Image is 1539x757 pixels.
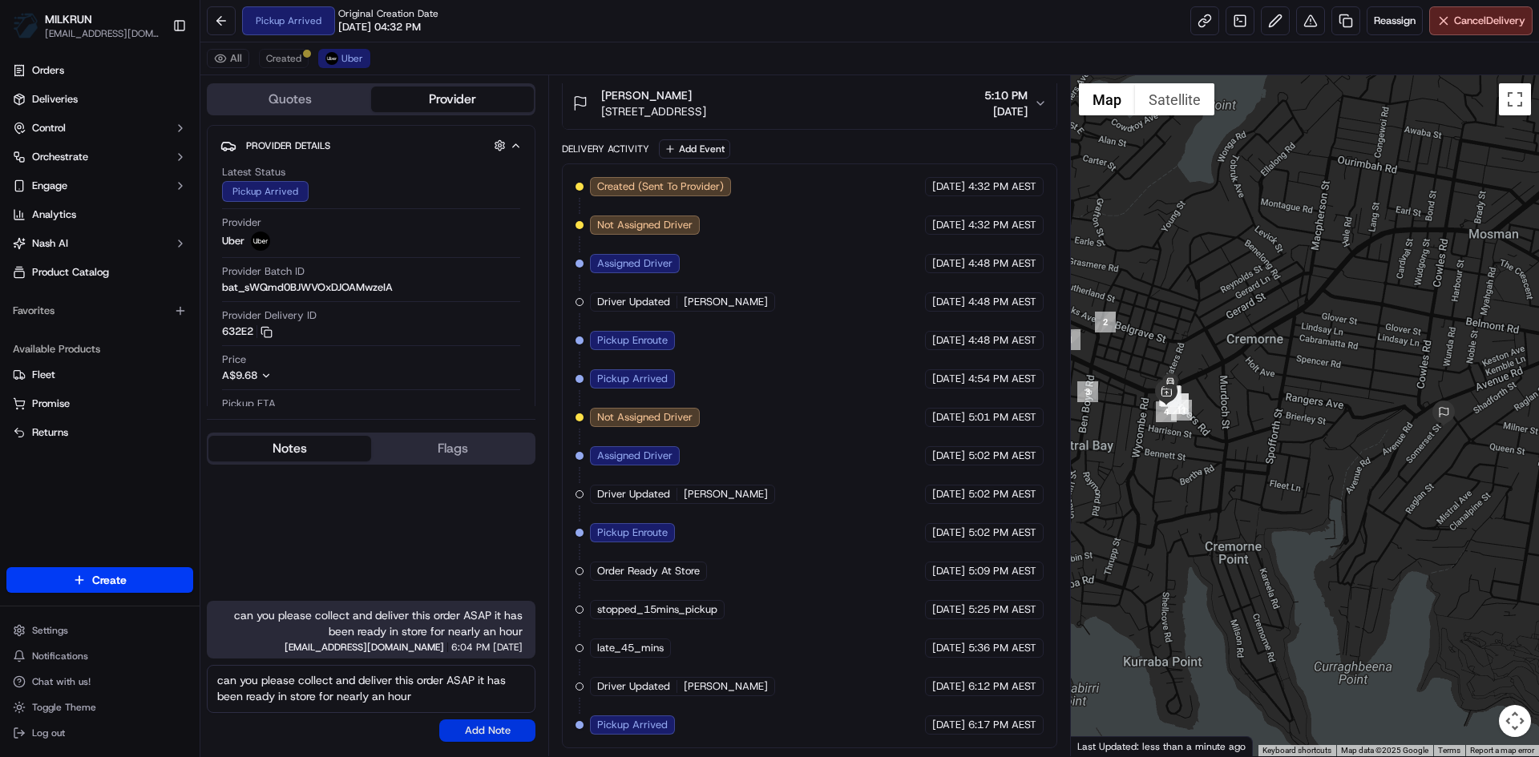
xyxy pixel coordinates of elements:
[6,362,193,388] button: Fleet
[318,49,370,68] button: Uber
[32,701,96,714] span: Toggle Theme
[684,295,768,309] span: [PERSON_NAME]
[6,336,193,362] div: Available Products
[968,372,1036,386] span: 4:54 PM AEST
[6,87,193,112] a: Deliveries
[984,103,1028,119] span: [DATE]
[45,27,160,40] span: [EMAIL_ADDRESS][DOMAIN_NAME]
[968,641,1036,655] span: 5:36 PM AEST
[32,675,91,688] span: Chat with us!
[1075,735,1128,756] a: Open this area in Google Maps (opens a new window)
[222,368,257,382] span: A$9.68
[1429,6,1533,35] button: CancelDelivery
[1470,746,1534,755] a: Report a map error
[932,449,965,463] span: [DATE]
[222,324,273,339] button: 632E2
[222,280,393,295] span: bat_sWQmd0BJWVOxDJOAMwzeIA
[932,333,965,348] span: [DATE]
[932,218,965,232] span: [DATE]
[6,260,193,285] a: Product Catalog
[1367,6,1423,35] button: Reassign
[32,650,88,662] span: Notifications
[968,410,1036,425] span: 5:01 PM AEST
[338,7,438,20] span: Original Creation Date
[208,87,371,112] button: Quotes
[597,564,700,578] span: Order Ready At Store
[968,718,1036,732] span: 6:17 PM AEST
[968,487,1036,501] span: 5:02 PM AEST
[6,298,193,324] div: Favorites
[597,602,717,617] span: stopped_15mins_pickup
[597,679,670,694] span: Driver Updated
[684,679,768,694] span: [PERSON_NAME]
[32,207,76,222] span: Analytics
[597,718,668,732] span: Pickup Arrived
[1060,329,1081,350] div: 1
[6,722,193,744] button: Log out
[1171,400,1192,421] div: 11
[6,696,193,719] button: Toggle Theme
[932,295,965,309] span: [DATE]
[1262,745,1331,756] button: Keyboard shortcuts
[6,645,193,667] button: Notifications
[32,92,78,107] span: Deliveries
[6,115,193,141] button: Control
[222,352,246,367] span: Price
[285,642,444,652] span: [EMAIL_ADDRESS][DOMAIN_NAME]
[563,78,1056,129] button: [PERSON_NAME][STREET_ADDRESS]5:10 PM[DATE]
[968,449,1036,463] span: 5:02 PM AEST
[32,727,65,739] span: Log out
[597,641,664,655] span: late_45_mins
[1077,381,1098,402] div: 3
[341,52,363,65] span: Uber
[439,719,535,742] button: Add Note
[932,372,965,386] span: [DATE]
[968,179,1036,194] span: 4:32 PM AEST
[1499,705,1531,737] button: Map camera controls
[968,295,1036,309] span: 4:48 PM AEST
[32,63,64,78] span: Orders
[32,368,55,382] span: Fleet
[968,525,1036,540] span: 5:02 PM AEST
[208,436,371,461] button: Notes
[968,602,1036,617] span: 5:25 PM AEST
[6,173,193,199] button: Engage
[207,49,249,68] button: All
[1156,401,1177,422] div: 4
[597,333,668,348] span: Pickup Enroute
[266,52,301,65] span: Created
[222,264,305,279] span: Provider Batch ID
[968,218,1036,232] span: 4:32 PM AEST
[597,295,670,309] span: Driver Updated
[597,487,670,501] span: Driver Updated
[32,150,88,164] span: Orchestrate
[220,607,523,639] span: can you please collect and deliver this order ASAP it has been ready in store for nearly an hour
[1095,312,1116,332] div: 2
[1168,393,1189,414] div: 8
[222,165,285,179] span: Latest Status
[6,144,193,170] button: Orchestrate
[6,231,193,256] button: Nash AI
[6,420,193,445] button: Returns
[562,143,649,155] div: Delivery Activity
[1079,83,1135,115] button: Show street map
[32,624,68,637] span: Settings
[684,487,768,501] span: [PERSON_NAME]
[371,436,534,461] button: Flags
[968,679,1036,694] span: 6:12 PM AEST
[601,87,692,103] span: [PERSON_NAME]
[6,567,193,593] button: Create
[597,449,673,463] span: Assigned Driver
[597,525,668,540] span: Pickup Enroute
[597,218,693,232] span: Not Assigned Driver
[338,20,421,34] span: [DATE] 04:32 PM
[222,215,261,230] span: Provider
[6,6,166,45] button: MILKRUNMILKRUN[EMAIL_ADDRESS][DOMAIN_NAME]
[32,121,66,135] span: Control
[493,642,523,652] span: [DATE]
[371,87,534,112] button: Provider
[325,52,338,65] img: uber-new-logo.jpeg
[1499,83,1531,115] button: Toggle fullscreen view
[222,397,276,411] span: Pickup ETA
[6,391,193,417] button: Promise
